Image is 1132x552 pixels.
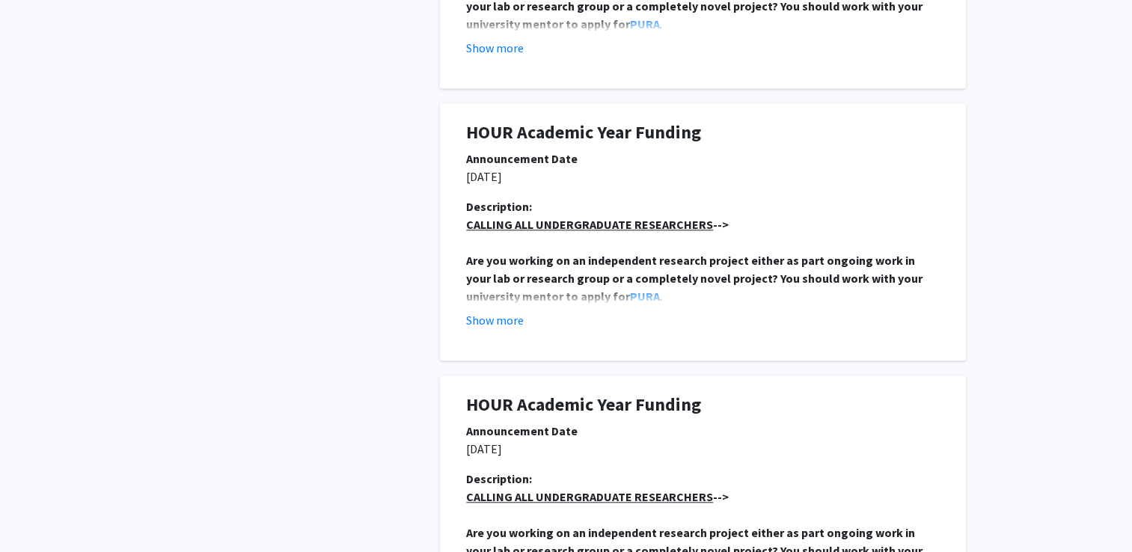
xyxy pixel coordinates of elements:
[466,150,940,168] div: Announcement Date
[466,217,713,232] u: CALLING ALL UNDERGRADUATE RESEARCHERS
[466,311,524,329] button: Show more
[630,16,660,31] a: PURA
[466,440,940,458] p: [DATE]
[466,253,925,304] strong: Are you working on an independent research project either as part ongoing work in your lab or res...
[466,422,940,440] div: Announcement Date
[466,39,524,57] button: Show more
[466,251,940,305] p: .
[630,289,660,304] a: PURA
[466,489,729,504] strong: -->
[466,197,940,215] div: Description:
[466,168,940,185] p: [DATE]
[466,489,713,504] u: CALLING ALL UNDERGRADUATE RESEARCHERS
[466,122,940,144] h1: HOUR Academic Year Funding
[466,217,729,232] strong: -->
[466,394,940,416] h1: HOUR Academic Year Funding
[11,485,64,541] iframe: Chat
[466,470,940,488] div: Description:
